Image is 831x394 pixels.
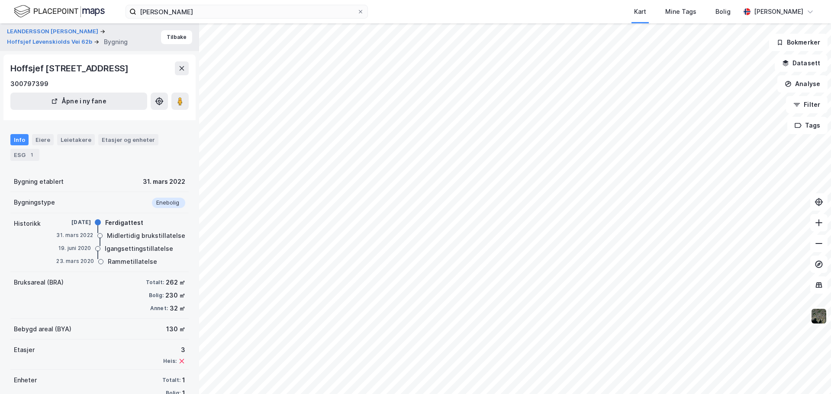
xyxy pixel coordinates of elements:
[149,292,164,299] div: Bolig:
[56,218,91,226] div: [DATE]
[166,324,185,334] div: 130 ㎡
[170,303,185,314] div: 32 ㎡
[162,377,180,384] div: Totalt:
[56,257,94,265] div: 23. mars 2020
[786,96,828,113] button: Filter
[161,30,192,44] button: Tilbake
[163,358,177,365] div: Heis:
[811,308,827,324] img: 9k=
[769,34,828,51] button: Bokmerker
[14,324,71,334] div: Bebygd areal (BYA)
[788,352,831,394] iframe: Chat Widget
[777,75,828,93] button: Analyse
[108,256,157,267] div: Rammetillatelse
[14,197,55,208] div: Bygningstype
[165,290,185,301] div: 230 ㎡
[665,6,696,17] div: Mine Tags
[166,277,185,288] div: 262 ㎡
[102,136,155,144] div: Etasjer og enheter
[14,277,64,288] div: Bruksareal (BRA)
[163,345,185,355] div: 3
[10,149,39,161] div: ESG
[775,54,828,72] button: Datasett
[56,231,93,239] div: 31. mars 2022
[754,6,803,17] div: [PERSON_NAME]
[14,176,64,187] div: Bygning etablert
[107,231,185,241] div: Midlertidig brukstillatelse
[105,218,143,228] div: Ferdigattest
[14,218,41,229] div: Historikk
[14,4,105,19] img: logo.f888ab2527a4732fd821a326f86c7f29.svg
[10,79,48,89] div: 300797399
[56,244,91,252] div: 19. juni 2020
[715,6,731,17] div: Bolig
[143,176,185,187] div: 31. mars 2022
[14,345,35,355] div: Etasjer
[10,134,29,145] div: Info
[32,134,54,145] div: Eiere
[634,6,646,17] div: Kart
[150,305,168,312] div: Annet:
[146,279,164,286] div: Totalt:
[182,375,185,385] div: 1
[27,151,36,159] div: 1
[7,27,100,36] button: LEANDERSSON [PERSON_NAME]
[10,61,130,75] div: Hoffsjef [STREET_ADDRESS]
[136,5,357,18] input: Søk på adresse, matrikkel, gårdeiere, leietakere eller personer
[57,134,95,145] div: Leietakere
[7,38,94,46] button: Hoffsjef Løvenskiolds Vei 62b
[105,243,173,254] div: Igangsettingstillatelse
[10,93,147,110] button: Åpne i ny fane
[787,117,828,134] button: Tags
[104,37,128,47] div: Bygning
[14,375,37,385] div: Enheter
